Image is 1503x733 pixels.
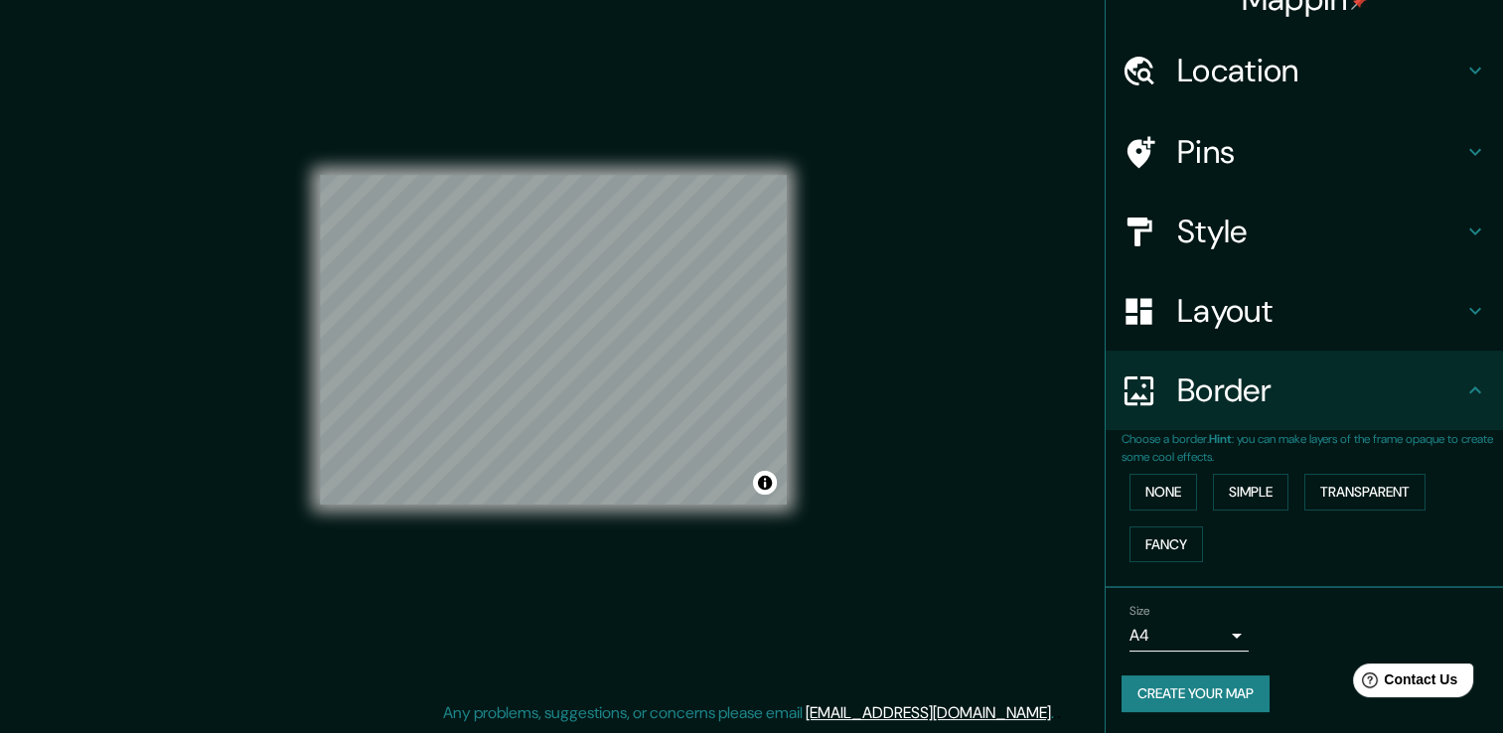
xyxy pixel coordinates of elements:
iframe: Help widget launcher [1326,656,1481,711]
h4: Pins [1177,132,1463,172]
div: . [1057,701,1061,725]
a: [EMAIL_ADDRESS][DOMAIN_NAME] [806,702,1051,723]
label: Size [1129,603,1150,620]
button: Transparent [1304,474,1426,511]
button: Fancy [1129,526,1203,563]
canvas: Map [320,175,787,505]
h4: Style [1177,212,1463,251]
h4: Layout [1177,291,1463,331]
div: Border [1106,351,1503,430]
div: A4 [1129,620,1249,652]
div: Layout [1106,271,1503,351]
button: Create your map [1122,675,1270,712]
button: Toggle attribution [753,471,777,495]
p: Choose a border. : you can make layers of the frame opaque to create some cool effects. [1122,430,1503,466]
button: Simple [1213,474,1288,511]
b: Hint [1209,431,1232,447]
h4: Border [1177,370,1463,410]
button: None [1129,474,1197,511]
div: . [1054,701,1057,725]
p: Any problems, suggestions, or concerns please email . [443,701,1054,725]
div: Pins [1106,112,1503,192]
div: Location [1106,31,1503,110]
h4: Location [1177,51,1463,90]
div: Style [1106,192,1503,271]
